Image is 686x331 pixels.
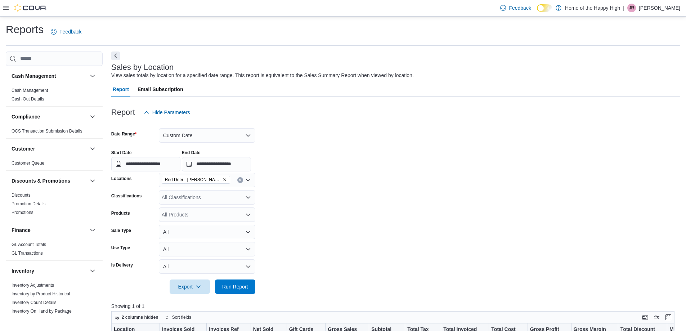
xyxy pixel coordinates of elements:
[12,129,82,134] a: OCS Transaction Submission Details
[653,313,661,322] button: Display options
[111,210,130,216] label: Products
[182,150,201,156] label: End Date
[12,192,31,198] span: Discounts
[111,72,414,79] div: View sales totals by location for a specified date range. This report is equivalent to the Sales ...
[111,108,135,117] h3: Report
[12,72,87,80] button: Cash Management
[111,52,120,60] button: Next
[111,131,137,137] label: Date Range
[12,201,46,206] a: Promotion Details
[12,251,43,256] a: GL Transactions
[111,303,680,310] p: Showing 1 of 1
[6,86,103,106] div: Cash Management
[12,72,56,80] h3: Cash Management
[88,226,97,234] button: Finance
[627,4,636,12] div: Jeremy Russell
[12,193,31,198] a: Discounts
[88,176,97,185] button: Discounts & Promotions
[88,112,97,121] button: Compliance
[12,291,70,297] span: Inventory by Product Historical
[497,1,534,15] a: Feedback
[165,176,221,183] span: Red Deer - [PERSON_NAME][GEOGRAPHIC_DATA] - Fire & Flower
[12,177,70,184] h3: Discounts & Promotions
[88,72,97,80] button: Cash Management
[111,176,132,182] label: Locations
[641,313,650,322] button: Keyboard shortcuts
[6,22,44,37] h1: Reports
[12,267,87,274] button: Inventory
[159,128,255,143] button: Custom Date
[509,4,531,12] span: Feedback
[223,178,227,182] button: Remove Red Deer - Dawson Centre - Fire & Flower from selection in this group
[565,4,620,12] p: Home of the Happy High
[141,105,193,120] button: Hide Parameters
[12,227,31,234] h3: Finance
[215,279,255,294] button: Run Report
[664,313,673,322] button: Enter fullscreen
[245,177,251,183] button: Open list of options
[111,150,132,156] label: Start Date
[112,313,161,322] button: 2 columns hidden
[152,109,190,116] span: Hide Parameters
[6,159,103,170] div: Customer
[12,88,48,93] a: Cash Management
[111,262,133,268] label: Is Delivery
[12,145,35,152] h3: Customer
[113,82,129,97] span: Report
[162,313,194,322] button: Sort fields
[12,201,46,207] span: Promotion Details
[48,24,84,39] a: Feedback
[12,113,40,120] h3: Compliance
[12,309,72,314] a: Inventory On Hand by Package
[222,283,248,290] span: Run Report
[12,227,87,234] button: Finance
[245,194,251,200] button: Open list of options
[174,279,206,294] span: Export
[111,245,130,251] label: Use Type
[12,300,57,305] a: Inventory Count Details
[12,283,54,288] a: Inventory Adjustments
[245,212,251,218] button: Open list of options
[59,28,81,35] span: Feedback
[12,177,87,184] button: Discounts & Promotions
[6,240,103,260] div: Finance
[12,267,34,274] h3: Inventory
[111,63,174,72] h3: Sales by Location
[170,279,210,294] button: Export
[629,4,635,12] span: JR
[111,157,180,171] input: Press the down key to open a popover containing a calendar.
[172,314,191,320] span: Sort fields
[12,97,44,102] a: Cash Out Details
[162,176,230,184] span: Red Deer - Dawson Centre - Fire & Flower
[88,144,97,153] button: Customer
[14,4,47,12] img: Cova
[12,210,33,215] a: Promotions
[138,82,183,97] span: Email Subscription
[12,250,43,256] span: GL Transactions
[237,177,243,183] button: Clear input
[12,308,72,314] span: Inventory On Hand by Package
[12,291,70,296] a: Inventory by Product Historical
[122,314,158,320] span: 2 columns hidden
[639,4,680,12] p: [PERSON_NAME]
[88,267,97,275] button: Inventory
[182,157,251,171] input: Press the down key to open a popover containing a calendar.
[12,113,87,120] button: Compliance
[12,145,87,152] button: Customer
[111,193,142,199] label: Classifications
[12,160,44,166] span: Customer Queue
[159,242,255,256] button: All
[623,4,624,12] p: |
[12,128,82,134] span: OCS Transaction Submission Details
[12,161,44,166] a: Customer Queue
[12,242,46,247] a: GL Account Totals
[12,96,44,102] span: Cash Out Details
[6,127,103,138] div: Compliance
[111,228,131,233] label: Sale Type
[12,282,54,288] span: Inventory Adjustments
[6,191,103,220] div: Discounts & Promotions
